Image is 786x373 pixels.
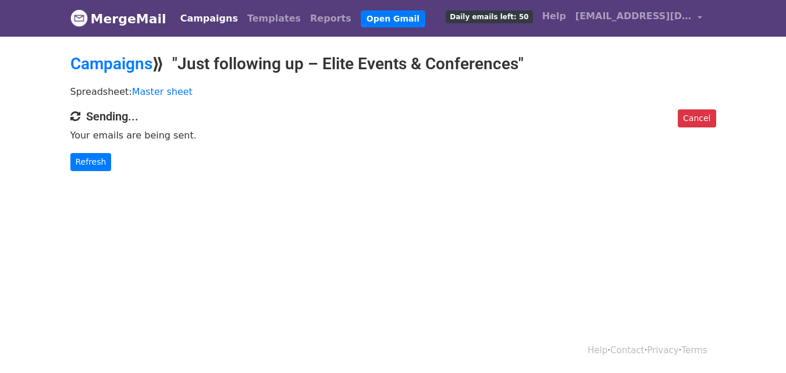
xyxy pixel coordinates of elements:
[70,86,716,98] p: Spreadsheet:
[70,6,166,31] a: MergeMail
[305,7,356,30] a: Reports
[681,345,707,356] a: Terms
[571,5,707,32] a: [EMAIL_ADDRESS][DOMAIN_NAME]
[70,109,716,123] h4: Sending...
[70,54,152,73] a: Campaigns
[588,345,607,356] a: Help
[678,109,716,127] a: Cancel
[70,9,88,27] img: MergeMail logo
[70,153,112,171] a: Refresh
[132,86,193,97] a: Master sheet
[446,10,532,23] span: Daily emails left: 50
[538,5,571,28] a: Help
[70,54,716,74] h2: ⟫ "Just following up – Elite Events & Conferences"
[361,10,425,27] a: Open Gmail
[647,345,678,356] a: Privacy
[176,7,243,30] a: Campaigns
[243,7,305,30] a: Templates
[441,5,537,28] a: Daily emails left: 50
[575,9,692,23] span: [EMAIL_ADDRESS][DOMAIN_NAME]
[610,345,644,356] a: Contact
[70,129,716,141] p: Your emails are being sent.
